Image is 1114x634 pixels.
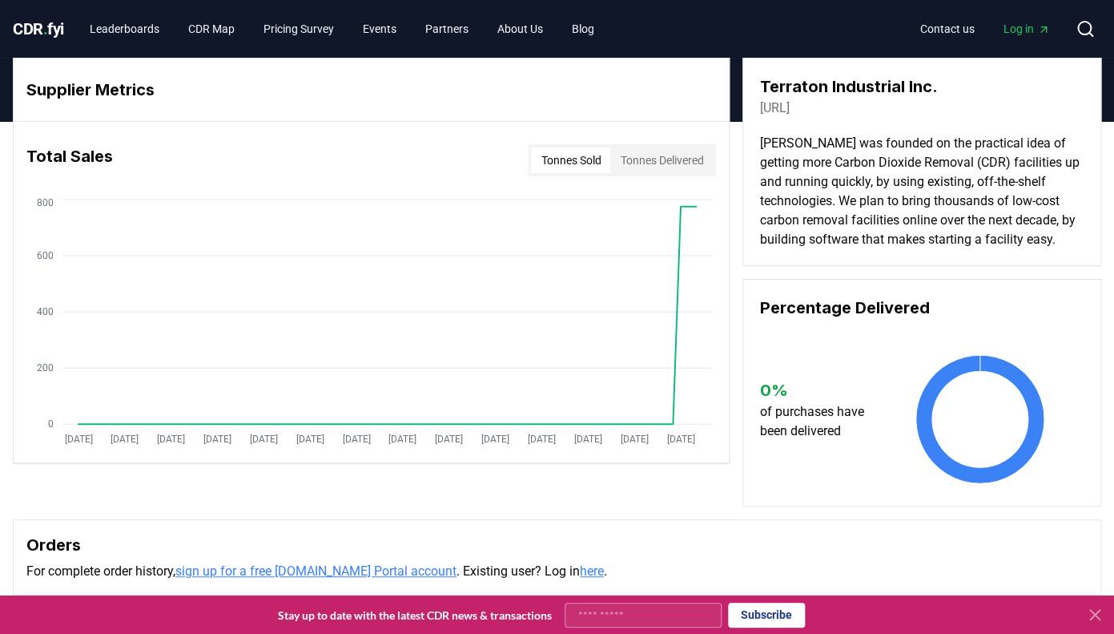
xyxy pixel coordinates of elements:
[435,434,463,445] tspan: [DATE]
[574,434,602,445] tspan: [DATE]
[37,250,54,261] tspan: 600
[111,434,139,445] tspan: [DATE]
[26,144,113,176] h3: Total Sales
[531,147,610,173] button: Tonnes Sold
[481,434,509,445] tspan: [DATE]
[26,562,1088,581] p: For complete order history, . Existing user? Log in .
[907,14,987,43] a: Contact us
[1003,21,1050,37] span: Log in
[388,434,416,445] tspan: [DATE]
[77,14,607,43] nav: Main
[37,197,54,208] tspan: 800
[37,306,54,317] tspan: 400
[907,14,1063,43] nav: Main
[350,14,409,43] a: Events
[26,533,1088,557] h3: Orders
[759,378,879,402] h3: 0 %
[251,14,347,43] a: Pricing Survey
[157,434,185,445] tspan: [DATE]
[666,434,694,445] tspan: [DATE]
[13,19,64,38] span: CDR fyi
[203,434,231,445] tspan: [DATE]
[43,19,48,38] span: .
[37,362,54,374] tspan: 200
[296,434,324,445] tspan: [DATE]
[759,402,879,441] p: of purchases have been delivered
[77,14,172,43] a: Leaderboards
[620,434,648,445] tspan: [DATE]
[13,18,64,40] a: CDR.fyi
[175,563,456,579] a: sign up for a free [DOMAIN_NAME] Portal account
[759,134,1084,249] p: [PERSON_NAME] was founded on the practical idea of getting more Carbon Dioxide Removal (CDR) faci...
[759,75,937,99] h3: Terraton Industrial Inc.
[759,99,789,118] a: [URL]
[412,14,481,43] a: Partners
[48,418,54,430] tspan: 0
[26,78,716,102] h3: Supplier Metrics
[175,14,247,43] a: CDR Map
[250,434,278,445] tspan: [DATE]
[528,434,556,445] tspan: [DATE]
[580,563,604,579] a: here
[485,14,556,43] a: About Us
[610,147,713,173] button: Tonnes Delivered
[559,14,607,43] a: Blog
[991,14,1063,43] a: Log in
[342,434,370,445] tspan: [DATE]
[65,434,93,445] tspan: [DATE]
[759,296,1084,320] h3: Percentage Delivered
